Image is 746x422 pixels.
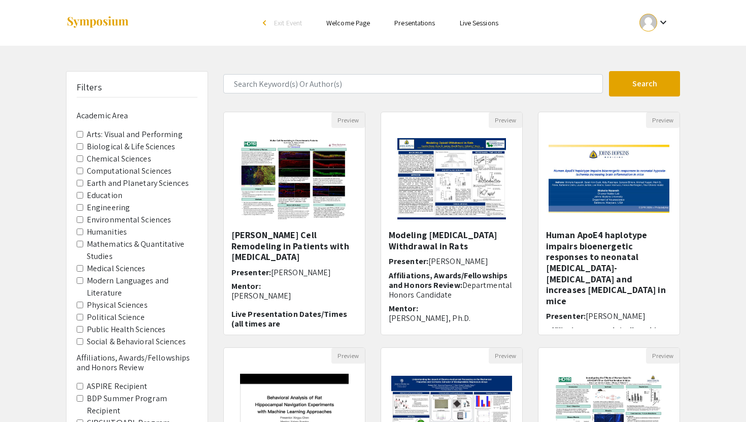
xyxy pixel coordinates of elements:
label: Biological & Life Sciences [87,141,176,153]
span: [PERSON_NAME] [271,267,331,278]
h5: Modeling [MEDICAL_DATA] Withdrawal in Rats [389,230,515,251]
img: <p><strong style="color: rgb(34, 34, 34);">Human ApoE4 haplotype impairs bioenergetic responses t... [538,135,680,223]
span: Live Presentation Dates/Times (all times are [GEOGRAPHIC_DATA]): [231,309,347,339]
label: Political Science [87,311,145,323]
label: ASPIRE Recipient [87,380,148,393]
a: Live Sessions [460,18,498,27]
a: Welcome Page [326,18,370,27]
h5: [PERSON_NAME] Cell Remodeling in Patients with [MEDICAL_DATA] [231,230,357,263]
label: Computational Sciences [87,165,172,177]
span: Exit Event [274,18,302,27]
img: <p>Modeling Opioid Withdrawal in Rats</p> [387,128,516,230]
div: arrow_back_ios [263,20,269,26]
label: Modern Languages and Literature [87,275,197,299]
button: Preview [489,348,522,364]
button: Preview [646,348,680,364]
h6: Affiliations, Awards/Fellowships and Honors Review [77,353,197,372]
h6: Presenter: [546,311,672,321]
img: Symposium by ForagerOne [66,16,129,29]
h6: Presenter: [231,268,357,277]
label: Mathematics & Quantitative Studies [87,238,197,263]
button: Search [609,71,680,96]
label: Education [87,189,122,202]
label: Earth and Planetary Sciences [87,177,189,189]
mat-icon: Expand account dropdown [657,16,669,28]
span: Mentor: [231,281,261,291]
span: [PERSON_NAME] [428,256,488,267]
h5: Human ApoE4 haplotype impairs bioenergetic responses to neonatal [MEDICAL_DATA]-[MEDICAL_DATA] an... [546,230,672,306]
img: <p>Muller Cell Remodeling in Patients with Choroideremia</p> [230,128,358,230]
div: Open Presentation <p><strong style="color: rgb(34, 34, 34);">Human ApoE4 haplotype impairs bioene... [538,112,680,335]
a: Presentations [394,18,435,27]
h6: Academic Area [77,111,197,120]
p: [PERSON_NAME], Ph.D. [389,313,515,323]
label: Chemical Sciences [87,153,151,165]
span: Mentor: [389,303,418,314]
label: Humanities [87,226,127,238]
div: Open Presentation <p>Modeling Opioid Withdrawal in Rats</p> [381,112,523,335]
span: Departmental Honors Candidate [389,280,512,300]
h6: Presenter: [389,256,515,266]
label: Physical Sciences [87,299,148,311]
button: Preview [331,348,365,364]
label: Environmental Sciences [87,214,171,226]
label: Medical Sciences [87,263,146,275]
input: Search Keyword(s) Or Author(s) [223,74,603,93]
span: Affiliations, Awards/Fellowships and Honors Review: [546,325,665,345]
label: BDP Summer Program Recipient [87,393,197,417]
h5: Filters [77,82,102,93]
span: [PERSON_NAME] [586,311,646,321]
label: Public Health Sciences [87,323,165,336]
p: [PERSON_NAME] [231,291,357,301]
div: Open Presentation <p>Muller Cell Remodeling in Patients with Choroideremia</p> [223,112,365,335]
button: Preview [646,112,680,128]
button: Expand account dropdown [629,11,680,34]
label: Social & Behavioral Sciences [87,336,186,348]
button: Preview [489,112,522,128]
button: Preview [331,112,365,128]
label: Engineering [87,202,130,214]
span: Affiliations, Awards/Fellowships and Honors Review: [389,270,507,290]
label: Arts: Visual and Performing [87,128,183,141]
